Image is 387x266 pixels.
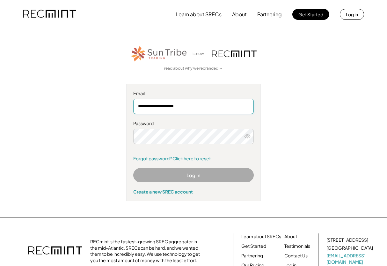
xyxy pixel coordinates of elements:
[326,245,373,251] div: [GEOGRAPHIC_DATA]
[176,8,222,21] button: Learn about SRECs
[133,156,254,162] a: Forgot password? Click here to reset.
[284,253,308,259] a: Contact Us
[340,9,364,20] button: Log in
[90,239,203,263] div: RECmint is the fastest-growing SREC aggregator in the mid-Atlantic. SRECs can be hard, and we wan...
[133,189,254,194] div: Create a new SREC account
[292,9,329,20] button: Get Started
[191,51,209,57] div: is now
[212,50,257,57] img: recmint-logotype%403x.png
[133,120,254,127] div: Password
[284,243,310,249] a: Testimonials
[133,168,254,182] button: Log In
[241,233,281,240] a: Learn about SRECs
[23,4,76,25] img: recmint-logotype%403x.png
[130,45,188,63] img: STT_Horizontal_Logo%2B-%2BColor.png
[28,240,82,262] img: recmint-logotype%403x.png
[257,8,282,21] button: Partnering
[232,8,247,21] button: About
[284,233,297,240] a: About
[241,253,263,259] a: Partnering
[164,66,223,71] a: read about why we rebranded →
[241,243,266,249] a: Get Started
[326,253,374,265] a: [EMAIL_ADDRESS][DOMAIN_NAME]
[326,237,368,243] div: [STREET_ADDRESS]
[133,90,254,97] div: Email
